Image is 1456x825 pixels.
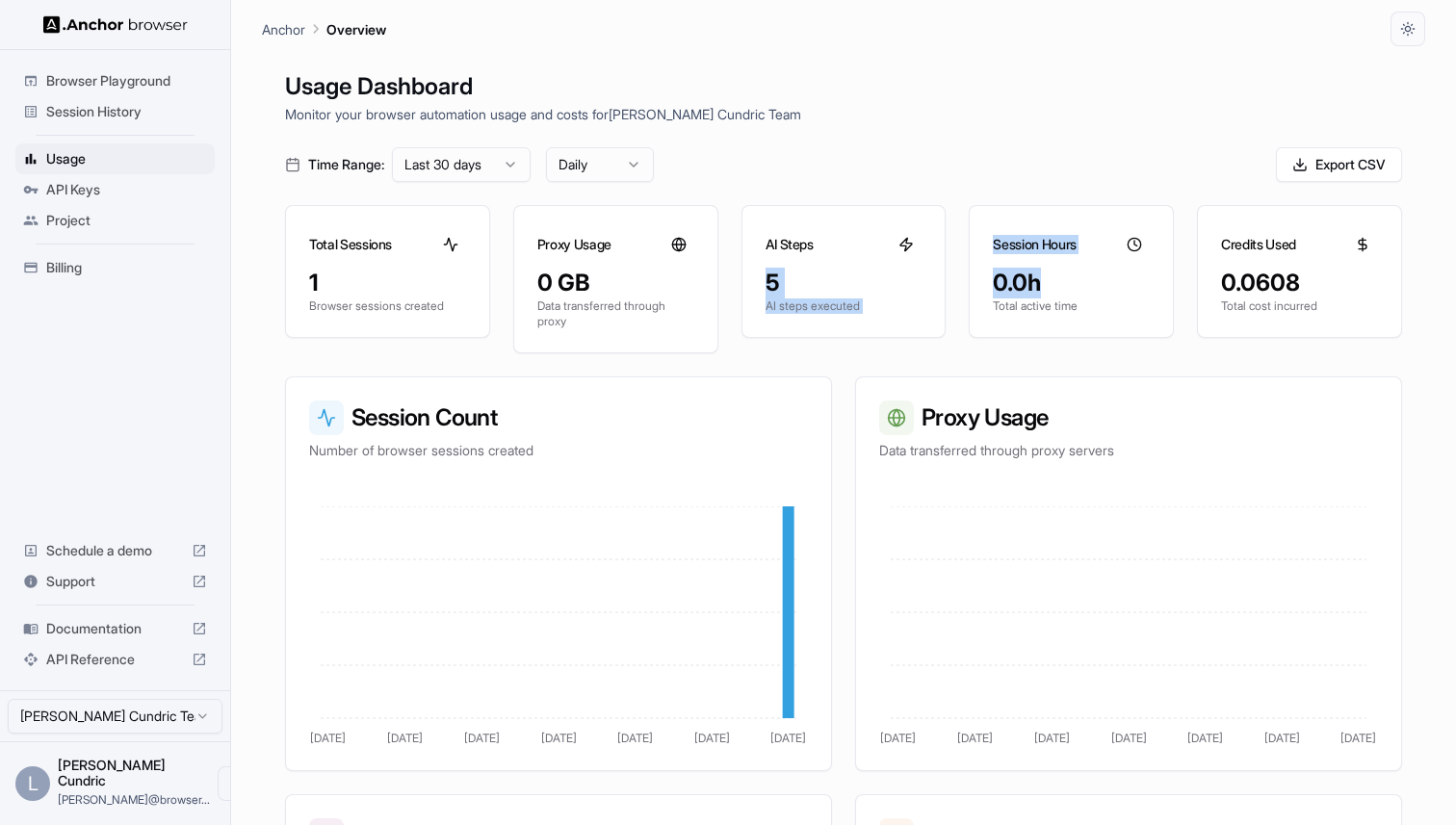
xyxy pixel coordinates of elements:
[15,613,215,644] div: Documentation
[15,535,215,566] div: Schedule a demo
[993,235,1076,254] h3: Session Hours
[1340,731,1376,745] tspan: [DATE]
[46,71,207,90] span: Browser Playground
[310,731,346,745] tspan: [DATE]
[308,155,384,174] span: Time Range:
[46,102,207,121] span: Session History
[46,180,207,199] span: API Keys
[541,731,577,745] tspan: [DATE]
[617,731,653,745] tspan: [DATE]
[766,298,923,314] p: AI steps executed
[1187,731,1223,745] tspan: [DATE]
[879,400,1378,435] h3: Proxy Usage
[537,235,611,254] h3: Proxy Usage
[1221,235,1296,254] h3: Credits Used
[15,65,215,96] div: Browser Playground
[309,298,466,314] p: Browser sessions created
[1264,731,1300,745] tspan: [DATE]
[1034,731,1070,745] tspan: [DATE]
[1221,298,1378,314] p: Total cost incurred
[957,731,993,745] tspan: [DATE]
[309,268,466,298] div: 1
[218,766,252,801] button: Open menu
[46,650,184,669] span: API Reference
[58,792,210,807] span: larsen@browser-use.com
[15,644,215,675] div: API Reference
[15,143,215,174] div: Usage
[46,149,207,168] span: Usage
[993,298,1150,314] p: Total active time
[285,104,1402,124] p: Monitor your browser automation usage and costs for [PERSON_NAME] Cundric Team
[537,298,694,329] p: Data transferred through proxy
[46,258,207,277] span: Billing
[309,400,808,435] h3: Session Count
[15,766,50,801] div: L
[15,566,215,597] div: Support
[262,18,386,39] nav: breadcrumb
[1276,147,1402,182] button: Export CSV
[766,268,923,298] div: 5
[694,731,730,745] tspan: [DATE]
[46,211,207,230] span: Project
[262,19,305,39] p: Anchor
[879,441,1378,460] p: Data transferred through proxy servers
[537,268,694,298] div: 0 GB
[387,731,423,745] tspan: [DATE]
[464,731,500,745] tspan: [DATE]
[880,731,916,745] tspan: [DATE]
[1111,731,1147,745] tspan: [DATE]
[285,69,1402,104] h1: Usage Dashboard
[15,205,215,236] div: Project
[15,174,215,205] div: API Keys
[43,15,188,34] img: Anchor Logo
[46,619,184,638] span: Documentation
[15,96,215,127] div: Session History
[993,268,1150,298] div: 0.0h
[58,757,166,788] span: Larsen Cundric
[46,541,184,560] span: Schedule a demo
[15,252,215,283] div: Billing
[309,441,808,460] p: Number of browser sessions created
[46,572,184,591] span: Support
[1221,268,1378,298] div: 0.0608
[766,235,814,254] h3: AI Steps
[326,19,386,39] p: Overview
[309,235,392,254] h3: Total Sessions
[770,731,806,745] tspan: [DATE]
